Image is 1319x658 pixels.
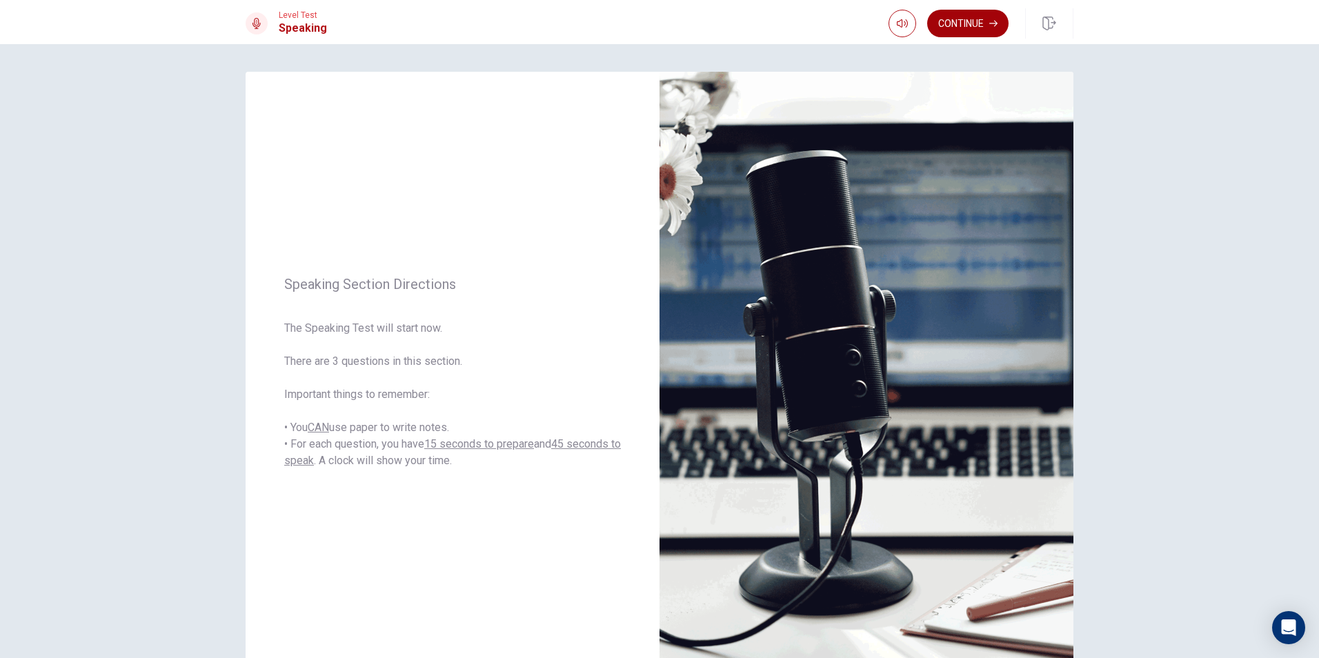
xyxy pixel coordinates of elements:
button: Continue [927,10,1009,37]
u: 15 seconds to prepare [424,437,534,450]
span: The Speaking Test will start now. There are 3 questions in this section. Important things to reme... [284,320,621,469]
span: Speaking Section Directions [284,276,621,292]
h1: Speaking [279,20,327,37]
u: CAN [308,421,329,434]
div: Open Intercom Messenger [1272,611,1305,644]
span: Level Test [279,10,327,20]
